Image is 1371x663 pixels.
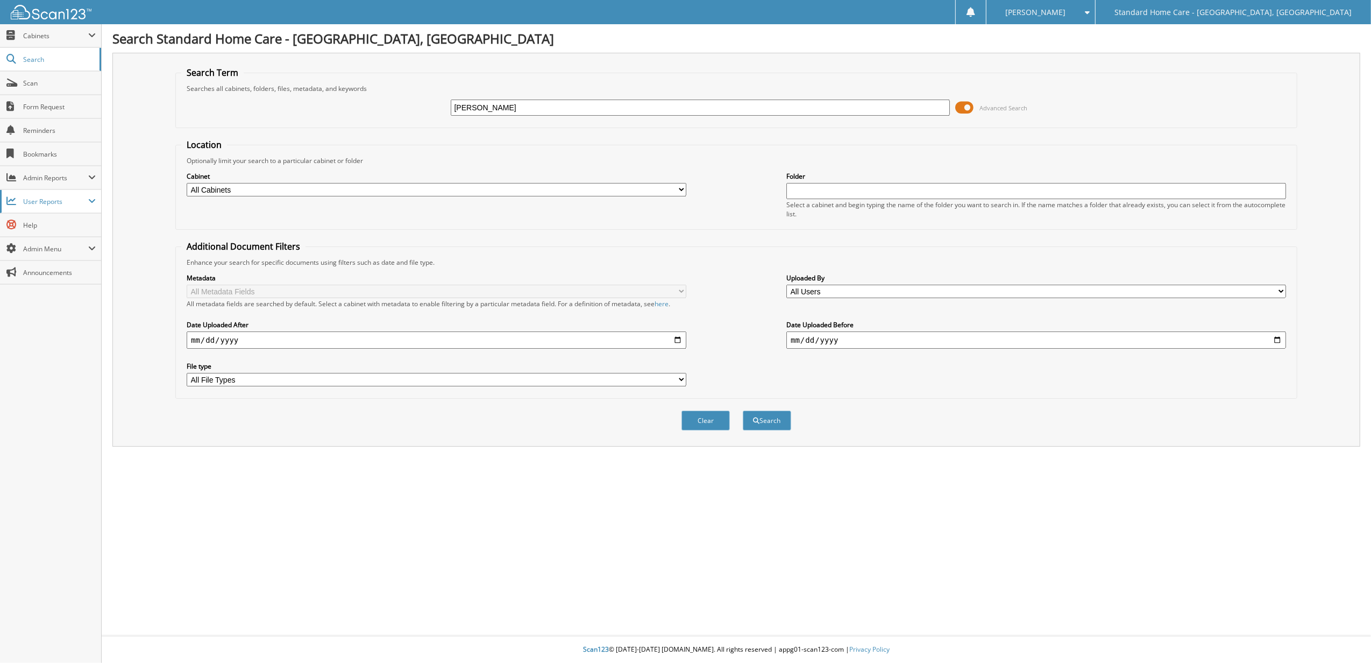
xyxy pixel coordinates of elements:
span: Form Request [23,102,96,111]
span: Scan123 [583,645,609,654]
div: Enhance your search for specific documents using filters such as date and file type. [181,258,1291,267]
span: Announcements [23,268,96,277]
label: Cabinet [187,172,686,181]
legend: Additional Document Filters [181,241,306,252]
span: Bookmarks [23,150,96,159]
h1: Search Standard Home Care - [GEOGRAPHIC_DATA], [GEOGRAPHIC_DATA] [112,30,1360,47]
legend: Location [181,139,227,151]
div: © [DATE]-[DATE] [DOMAIN_NAME]. All rights reserved | appg01-scan123-com | [102,637,1371,663]
span: Help [23,221,96,230]
span: Scan [23,79,96,88]
a: Privacy Policy [849,645,890,654]
div: All metadata fields are searched by default. Select a cabinet with metadata to enable filtering b... [187,299,686,308]
span: Advanced Search [979,104,1027,112]
input: start [187,331,686,349]
button: Search [743,411,791,431]
button: Clear [681,411,730,431]
label: Metadata [187,273,686,283]
label: Uploaded By [786,273,1286,283]
span: Standard Home Care - [GEOGRAPHIC_DATA], [GEOGRAPHIC_DATA] [1115,9,1352,16]
span: Admin Reports [23,173,88,182]
legend: Search Term [181,67,244,79]
iframe: Chat Widget [1317,611,1371,663]
span: User Reports [23,197,88,206]
img: scan123-logo-white.svg [11,5,91,19]
div: Searches all cabinets, folders, files, metadata, and keywords [181,84,1291,93]
span: Search [23,55,94,64]
input: end [786,331,1286,349]
a: here [655,299,669,308]
label: Folder [786,172,1286,181]
span: Reminders [23,126,96,135]
label: Date Uploaded After [187,320,686,329]
span: [PERSON_NAME] [1006,9,1066,16]
div: Select a cabinet and begin typing the name of the folder you want to search in. If the name match... [786,200,1286,218]
div: Optionally limit your search to a particular cabinet or folder [181,156,1291,165]
span: Cabinets [23,31,88,40]
label: File type [187,362,686,371]
span: Admin Menu [23,244,88,253]
label: Date Uploaded Before [786,320,1286,329]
